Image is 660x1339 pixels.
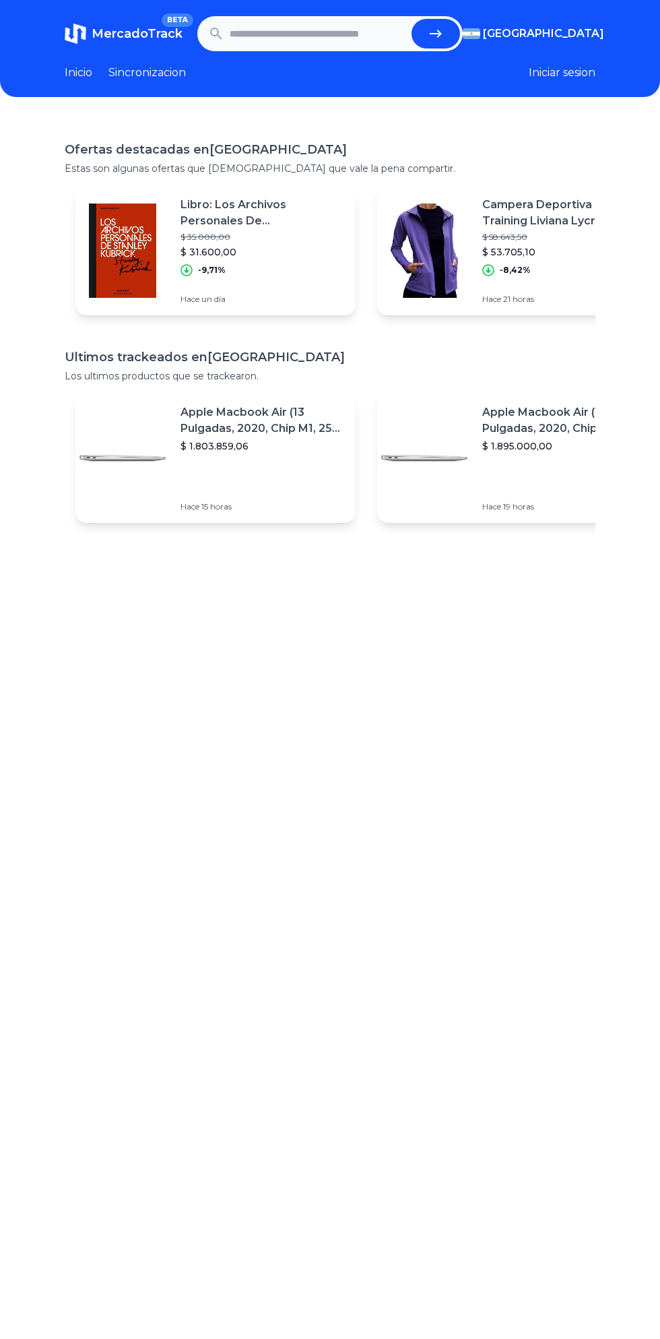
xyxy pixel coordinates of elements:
[65,65,92,81] a: Inicio
[482,501,647,512] p: Hace 19 horas
[377,411,471,505] img: Featured image
[180,404,345,437] p: Apple Macbook Air (13 Pulgadas, 2020, Chip M1, 256 Gb De Ssd, 8 Gb De Ram) - Plata
[463,28,480,39] img: Argentina
[500,265,531,276] p: -8,42%
[482,294,647,305] p: Hace 21 horas
[198,265,226,276] p: -9,71%
[377,394,657,523] a: Featured imageApple Macbook Air (13 Pulgadas, 2020, Chip M1, 256 Gb De Ssd, 8 Gb De Ram) - Plata$...
[162,13,193,27] span: BETA
[463,26,595,42] button: [GEOGRAPHIC_DATA]
[180,294,345,305] p: Hace un día
[180,245,345,259] p: $ 31.600,00
[482,245,647,259] p: $ 53.705,10
[65,23,183,44] a: MercadoTrackBETA
[377,204,471,298] img: Featured image
[75,204,170,298] img: Featured image
[482,232,647,243] p: $ 58.643,50
[65,348,595,367] h1: Ultimos trackeados en [GEOGRAPHIC_DATA]
[65,162,595,175] p: Estas son algunas ofertas que [DEMOGRAPHIC_DATA] que vale la pena compartir.
[75,411,170,505] img: Featured image
[180,197,345,229] p: Libro: Los Archivos Personales De [PERSON_NAME]. Castle, A
[65,369,595,383] p: Los ultimos productos que se trackearon.
[108,65,186,81] a: Sincronizacion
[377,186,657,315] a: Featured imageCampera Deportiva Mujer Training Liviana Lycra Bolsillo Slim$ 58.643,50$ 53.705,10-...
[483,26,604,42] span: [GEOGRAPHIC_DATA]
[529,65,595,81] button: Iniciar sesion
[180,501,345,512] p: Hace 15 horas
[75,394,356,523] a: Featured imageApple Macbook Air (13 Pulgadas, 2020, Chip M1, 256 Gb De Ssd, 8 Gb De Ram) - Plata$...
[65,140,595,159] h1: Ofertas destacadas en [GEOGRAPHIC_DATA]
[180,439,345,453] p: $ 1.803.859,06
[92,26,183,41] span: MercadoTrack
[482,439,647,453] p: $ 1.895.000,00
[65,23,86,44] img: MercadoTrack
[180,232,345,243] p: $ 35.000,00
[482,197,647,229] p: Campera Deportiva Mujer Training Liviana Lycra Bolsillo Slim
[482,404,647,437] p: Apple Macbook Air (13 Pulgadas, 2020, Chip M1, 256 Gb De Ssd, 8 Gb De Ram) - Plata
[75,186,356,315] a: Featured imageLibro: Los Archivos Personales De [PERSON_NAME]. Castle, A$ 35.000,00$ 31.600,00-9,...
